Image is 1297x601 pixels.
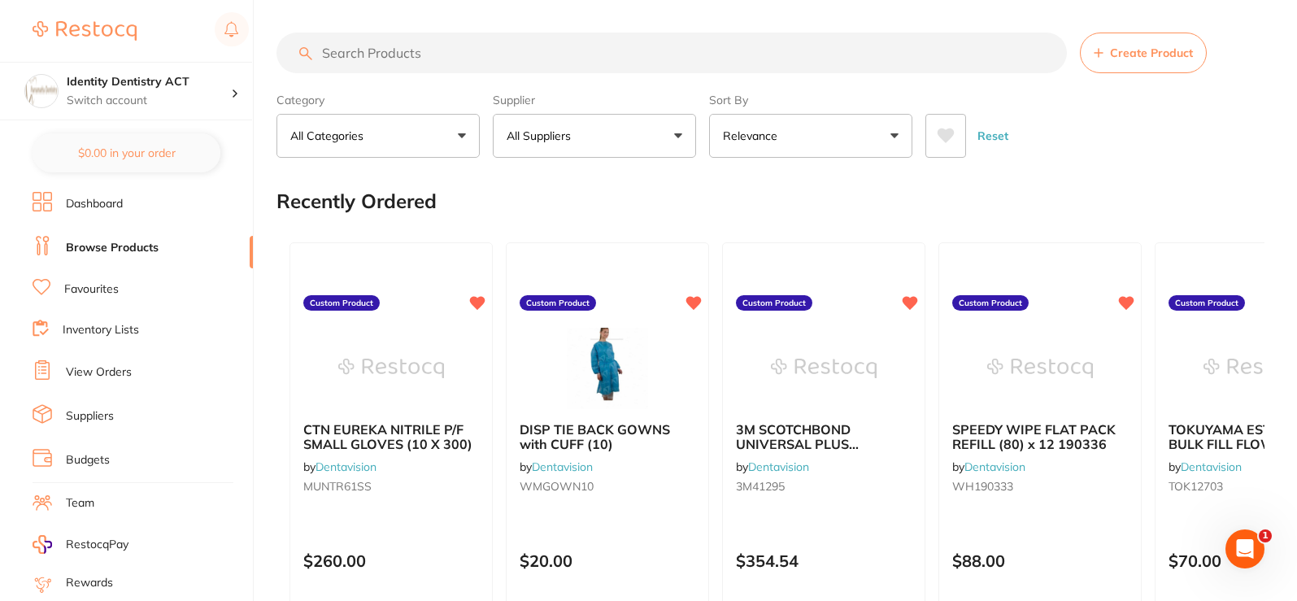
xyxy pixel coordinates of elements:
[555,328,660,409] img: DISP TIE BACK GOWNS with CUFF (10)
[66,575,113,591] a: Rewards
[709,93,912,107] label: Sort By
[66,196,123,212] a: Dashboard
[987,328,1093,409] img: SPEEDY WIPE FLAT PACK REFILL (80) x 12 190336
[723,128,784,144] p: Relevance
[1080,33,1207,73] button: Create Product
[303,295,380,311] label: Custom Product
[964,459,1025,474] a: Dentavision
[952,295,1029,311] label: Custom Product
[66,364,132,381] a: View Orders
[33,133,220,172] button: $0.00 in your order
[276,190,437,213] h2: Recently Ordered
[1259,529,1272,542] span: 1
[303,422,479,452] b: CTN EUREKA NITRILE P/F SMALL GLOVES (10 X 300)
[520,551,695,570] p: $20.00
[736,295,812,311] label: Custom Product
[338,328,444,409] img: CTN EUREKA NITRILE P/F SMALL GLOVES (10 X 300)
[1169,459,1242,474] span: by
[1181,459,1242,474] a: Dentavision
[952,551,1128,570] p: $88.00
[1110,46,1193,59] span: Create Product
[276,33,1067,73] input: Search Products
[33,21,137,41] img: Restocq Logo
[532,459,593,474] a: Dentavision
[303,480,479,493] small: MUNTR61SS
[290,128,370,144] p: All Categories
[276,114,480,158] button: All Categories
[276,93,480,107] label: Category
[771,328,877,409] img: 3M SCOTCHBOND UNIVERSAL PLUS ADHESIVE BOTTLE REFILL (3X 5ML)
[316,459,376,474] a: Dentavision
[67,74,231,90] h4: Identity Dentistry ACT
[66,240,159,256] a: Browse Products
[736,422,912,452] b: 3M SCOTCHBOND UNIVERSAL PLUS ADHESIVE BOTTLE REFILL (3X 5ML)
[33,535,128,554] a: RestocqPay
[66,495,94,512] a: Team
[66,537,128,553] span: RestocqPay
[493,93,696,107] label: Supplier
[709,114,912,158] button: Relevance
[303,551,479,570] p: $260.00
[507,128,577,144] p: All Suppliers
[520,480,695,493] small: WMGOWN10
[736,459,809,474] span: by
[952,422,1128,452] b: SPEEDY WIPE FLAT PACK REFILL (80) x 12 190336
[520,422,695,452] b: DISP TIE BACK GOWNS with CUFF (10)
[67,93,231,109] p: Switch account
[736,551,912,570] p: $354.54
[33,12,137,50] a: Restocq Logo
[1225,529,1264,568] iframe: Intercom live chat
[33,535,52,554] img: RestocqPay
[303,459,376,474] span: by
[520,295,596,311] label: Custom Product
[748,459,809,474] a: Dentavision
[66,452,110,468] a: Budgets
[973,114,1013,158] button: Reset
[66,408,114,425] a: Suppliers
[25,75,58,107] img: Identity Dentistry ACT
[1169,295,1245,311] label: Custom Product
[63,322,139,338] a: Inventory Lists
[952,459,1025,474] span: by
[736,480,912,493] small: 3M41295
[952,480,1128,493] small: WH190333
[493,114,696,158] button: All Suppliers
[64,281,119,298] a: Favourites
[520,459,593,474] span: by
